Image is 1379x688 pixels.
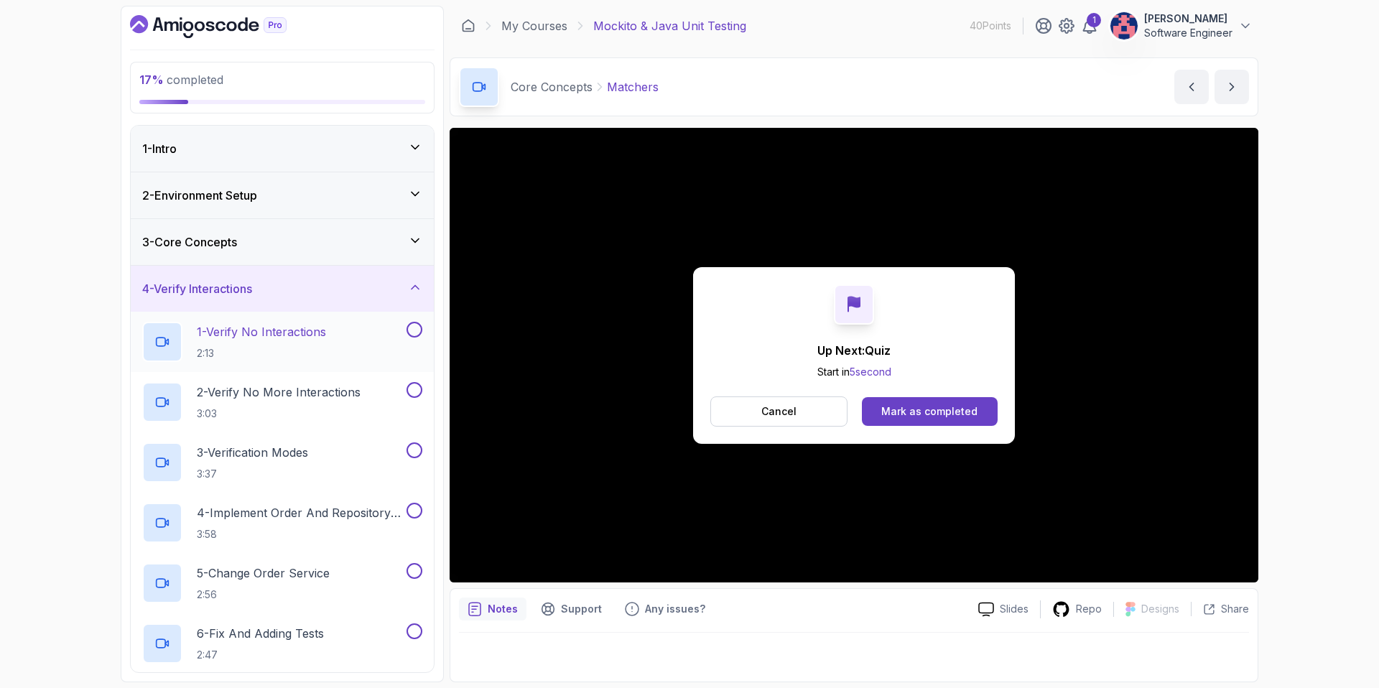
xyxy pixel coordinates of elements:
p: 6 - Fix And Adding Tests [197,625,324,642]
p: Software Engineer [1144,26,1232,40]
button: 5-Change Order Service2:56 [142,563,422,603]
p: 3:58 [197,527,404,541]
p: 3:37 [197,467,308,481]
h3: 3 - Core Concepts [142,233,237,251]
p: Designs [1141,602,1179,616]
p: [PERSON_NAME] [1144,11,1232,26]
button: 1-Intro [131,126,434,172]
img: user profile image [1110,12,1138,39]
p: Support [561,602,602,616]
p: Mockito & Java Unit Testing [593,17,746,34]
button: 3-Core Concepts [131,219,434,265]
span: 17 % [139,73,164,87]
button: 4-Implement Order And Repository Classes3:58 [142,503,422,543]
button: 2-Verify No More Interactions3:03 [142,382,422,422]
p: Matchers [607,78,659,96]
p: 3:03 [197,406,361,421]
p: 4 - Implement Order And Repository Classes [197,504,404,521]
h3: 1 - Intro [142,140,177,157]
div: Mark as completed [881,404,978,419]
p: Cancel [761,404,797,419]
p: 1 - Verify No Interactions [197,323,326,340]
p: Repo [1076,602,1102,616]
button: 4-Verify Interactions [131,266,434,312]
span: completed [139,73,223,87]
p: 2:56 [197,587,330,602]
button: Mark as completed [862,397,998,426]
div: 1 [1087,13,1101,27]
p: Up Next: Quiz [817,342,891,359]
span: 5 second [850,366,891,378]
button: Cancel [710,396,848,427]
button: Feedback button [616,598,714,620]
h3: 2 - Environment Setup [142,187,257,204]
p: Start in [817,365,891,379]
a: Dashboard [130,15,320,38]
p: 2:47 [197,648,324,662]
a: 1 [1081,17,1098,34]
p: Core Concepts [511,78,593,96]
p: Slides [1000,602,1029,616]
a: My Courses [501,17,567,34]
a: Dashboard [461,19,475,33]
button: previous content [1174,70,1209,104]
button: user profile image[PERSON_NAME]Software Engineer [1110,11,1253,40]
p: Share [1221,602,1249,616]
button: Support button [532,598,610,620]
p: 40 Points [970,19,1011,33]
p: Any issues? [645,602,705,616]
button: notes button [459,598,526,620]
iframe: 6 - Matchers [450,128,1258,582]
p: 3 - Verification Modes [197,444,308,461]
a: Slides [967,602,1040,617]
p: 2:13 [197,346,326,361]
a: Repo [1041,600,1113,618]
button: Share [1191,602,1249,616]
button: next content [1215,70,1249,104]
button: 3-Verification Modes3:37 [142,442,422,483]
button: 2-Environment Setup [131,172,434,218]
h3: 4 - Verify Interactions [142,280,252,297]
p: 5 - Change Order Service [197,564,330,582]
p: Notes [488,602,518,616]
button: 1-Verify No Interactions2:13 [142,322,422,362]
p: 2 - Verify No More Interactions [197,383,361,401]
button: 6-Fix And Adding Tests2:47 [142,623,422,664]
